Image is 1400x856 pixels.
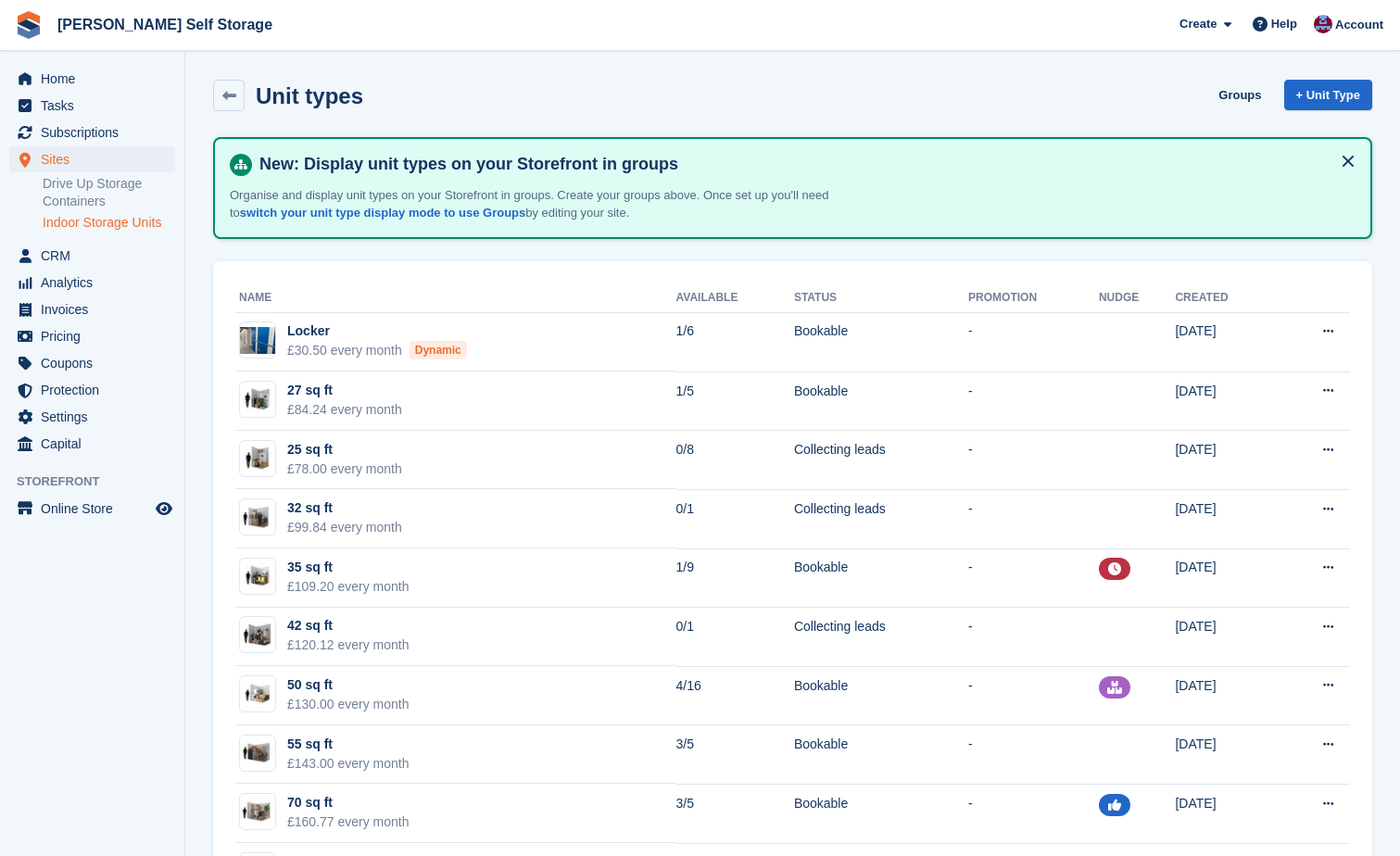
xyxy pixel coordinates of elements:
[968,784,1099,843] td: -
[287,636,410,655] div: £120.12 every month
[240,681,275,708] img: 50-sqft-unit.jpg
[9,431,175,457] a: menu
[676,666,794,725] td: 4/16
[256,83,363,108] h2: Unit types
[9,93,175,119] a: menu
[1175,431,1276,490] td: [DATE]
[676,608,794,667] td: 0/1
[50,9,280,40] a: [PERSON_NAME] Self Storage
[287,616,410,636] div: 42 sq ft
[1179,15,1217,33] span: Create
[9,323,175,349] a: menu
[1099,283,1176,313] th: Nudge
[410,341,467,359] div: Dynamic
[9,270,175,296] a: menu
[287,675,410,695] div: 50 sq ft
[17,472,184,491] span: Storefront
[794,371,968,431] td: Bookable
[968,548,1099,608] td: -
[287,793,410,812] div: 70 sq ft
[287,459,402,479] div: £78.00 every month
[153,497,175,520] a: Preview store
[676,371,794,431] td: 1/5
[252,154,1356,175] h4: New: Display unit types on your Storefront in groups
[1335,16,1383,34] span: Account
[676,784,794,843] td: 3/5
[240,327,275,354] img: lockers%20closed.JPEG
[287,440,402,459] div: 25 sq ft
[287,518,402,537] div: £99.84 every month
[968,312,1099,371] td: -
[287,695,410,714] div: £130.00 every month
[41,146,152,172] span: Sites
[41,120,152,145] span: Subscriptions
[240,206,525,220] a: switch your unit type display mode to use Groups
[9,496,175,522] a: menu
[794,548,968,608] td: Bookable
[41,496,152,522] span: Online Store
[41,323,152,349] span: Pricing
[968,666,1099,725] td: -
[1211,80,1268,110] a: Groups
[968,725,1099,785] td: -
[968,371,1099,431] td: -
[1175,784,1276,843] td: [DATE]
[287,341,467,360] div: £30.50 every month
[287,400,402,420] div: £84.24 every month
[43,175,175,210] a: Drive Up Storage Containers
[41,93,152,119] span: Tasks
[240,739,275,766] img: 60-sqft-unit.jpg
[1175,371,1276,431] td: [DATE]
[41,431,152,457] span: Capital
[676,725,794,785] td: 3/5
[41,66,152,92] span: Home
[9,350,175,376] a: menu
[287,498,402,518] div: 32 sq ft
[41,296,152,322] span: Invoices
[968,283,1099,313] th: Promotion
[794,312,968,371] td: Bookable
[968,608,1099,667] td: -
[287,558,410,577] div: 35 sq ft
[9,120,175,145] a: menu
[9,296,175,322] a: menu
[287,735,410,754] div: 55 sq ft
[676,283,794,313] th: Available
[794,725,968,785] td: Bookable
[41,270,152,296] span: Analytics
[794,666,968,725] td: Bookable
[230,186,878,222] p: Organise and display unit types on your Storefront in groups. Create your groups above. Once set ...
[15,11,43,39] img: stora-icon-8386f47178a22dfd0bd8f6a31ec36ba5ce8667c1dd55bd0f319d3a0aa187defe.svg
[43,214,175,232] a: Indoor Storage Units
[287,321,467,341] div: Locker
[9,404,175,430] a: menu
[676,312,794,371] td: 1/6
[676,489,794,548] td: 0/1
[9,377,175,403] a: menu
[1314,15,1332,33] img: Tracy Bailey
[1175,312,1276,371] td: [DATE]
[794,608,968,667] td: Collecting leads
[240,563,275,590] img: 35-sqft-unit.jpg
[287,381,402,400] div: 27 sq ft
[794,283,968,313] th: Status
[794,489,968,548] td: Collecting leads
[794,784,968,843] td: Bookable
[235,283,676,313] th: Name
[287,754,410,774] div: £143.00 every month
[41,350,152,376] span: Coupons
[9,66,175,92] a: menu
[9,146,175,172] a: menu
[1284,80,1372,110] a: + Unit Type
[41,404,152,430] span: Settings
[676,431,794,490] td: 0/8
[1271,15,1297,33] span: Help
[968,489,1099,548] td: -
[1175,283,1276,313] th: Created
[240,504,275,531] img: 32-sqft-unit.jpg
[1175,725,1276,785] td: [DATE]
[287,812,410,832] div: £160.77 every month
[1175,548,1276,608] td: [DATE]
[968,431,1099,490] td: -
[1175,608,1276,667] td: [DATE]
